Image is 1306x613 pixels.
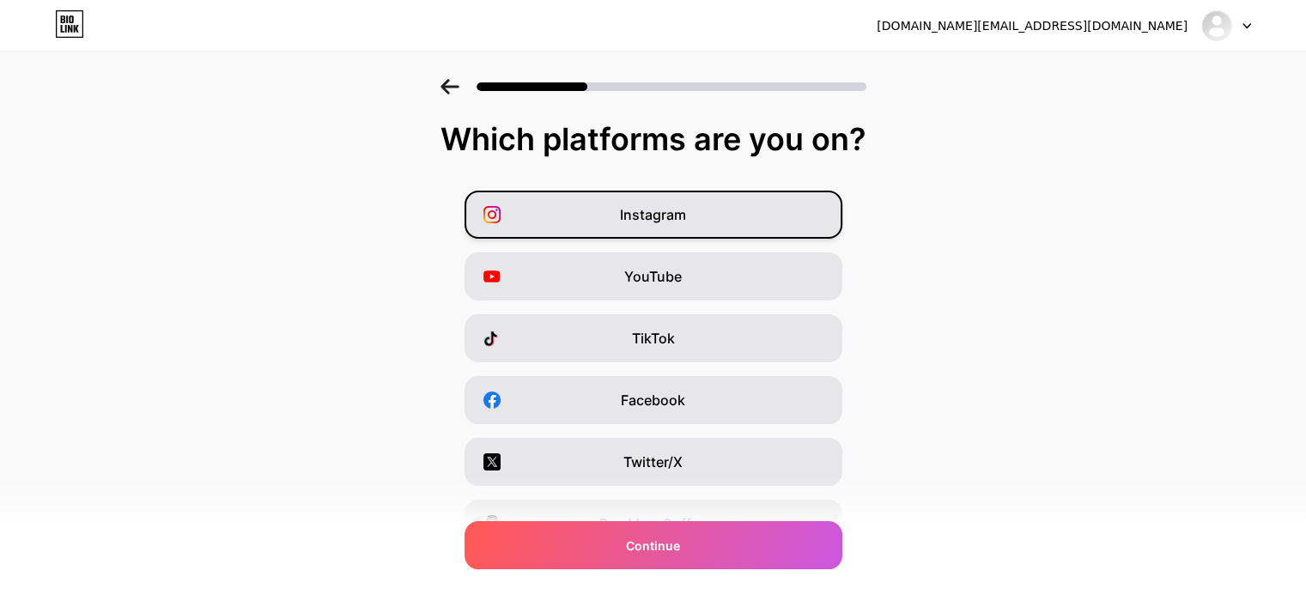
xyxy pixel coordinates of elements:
div: Which platforms are you on? [17,122,1289,156]
span: Continue [626,537,680,555]
span: Instagram [620,204,686,225]
span: TikTok [632,328,675,349]
div: [DOMAIN_NAME][EMAIL_ADDRESS][DOMAIN_NAME] [877,17,1188,35]
span: Twitter/X [623,452,683,472]
span: Snapchat [622,575,684,596]
span: Facebook [621,390,685,410]
span: YouTube [624,266,682,287]
span: Buy Me a Coffee [599,513,707,534]
img: linktodm [1200,9,1233,42]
